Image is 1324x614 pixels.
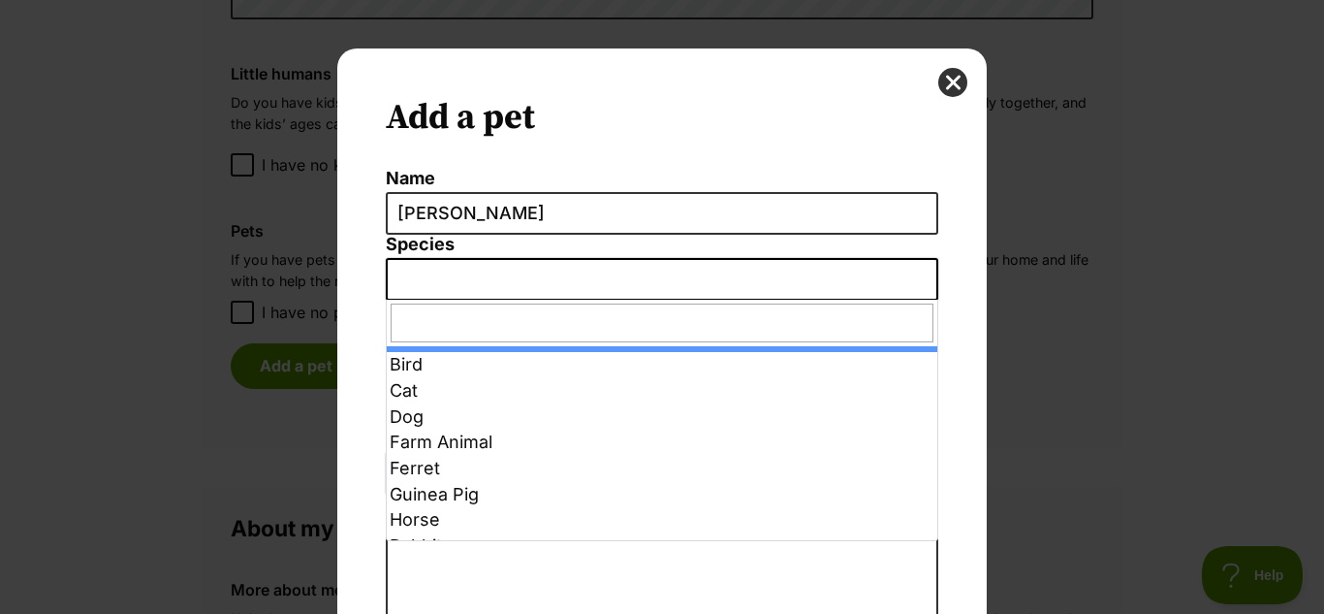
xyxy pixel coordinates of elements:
[386,169,938,189] label: Name
[387,533,937,560] li: Rabbit
[387,352,937,378] li: Bird
[386,97,938,140] h2: Add a pet
[938,68,967,97] button: close
[387,482,937,508] li: Guinea Pig
[387,456,937,482] li: Ferret
[387,507,937,533] li: Horse
[387,378,937,404] li: Cat
[386,235,938,255] label: Species
[387,430,937,456] li: Farm Animal
[387,404,937,431] li: Dog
